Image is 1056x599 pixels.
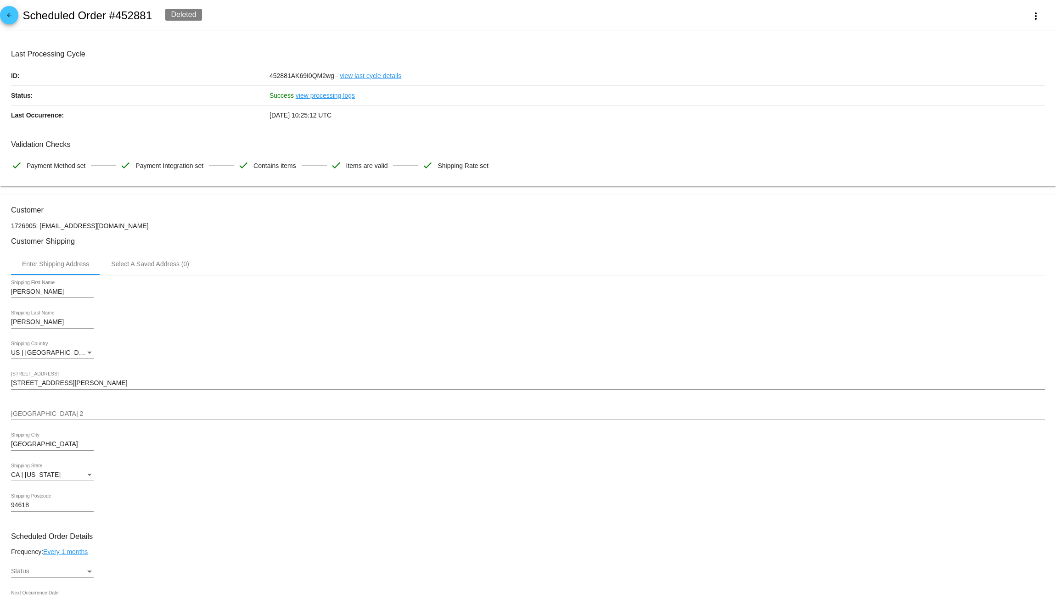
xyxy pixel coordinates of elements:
[165,9,202,21] div: Deleted
[22,260,89,268] div: Enter Shipping Address
[270,72,338,79] span: 452881AK69I0QM2wg -
[11,502,94,509] input: Shipping Postcode
[270,92,294,99] span: Success
[11,237,1045,246] h3: Customer Shipping
[422,160,433,171] mat-icon: check
[111,260,189,268] div: Select A Saved Address (0)
[11,50,1045,58] h3: Last Processing Cycle
[346,156,388,175] span: Items are valid
[120,160,131,171] mat-icon: check
[11,380,1045,387] input: Shipping Street 1
[11,66,270,85] p: ID:
[11,532,1045,541] h3: Scheduled Order Details
[4,12,15,23] mat-icon: arrow_back
[11,86,270,105] p: Status:
[11,568,94,575] mat-select: Status
[270,112,331,119] span: [DATE] 10:25:12 UTC
[11,548,1045,555] div: Frequency:
[11,106,270,125] p: Last Occurrence:
[438,156,489,175] span: Shipping Rate set
[296,86,355,105] a: view processing logs
[1030,11,1041,22] mat-icon: more_vert
[22,9,152,22] h2: Scheduled Order #452881
[11,288,94,296] input: Shipping First Name
[253,156,296,175] span: Contains items
[11,349,92,356] span: US | [GEOGRAPHIC_DATA]
[43,548,88,555] a: Every 1 months
[11,441,94,448] input: Shipping City
[135,156,203,175] span: Payment Integration set
[238,160,249,171] mat-icon: check
[11,567,29,575] span: Status
[11,206,1045,214] h3: Customer
[11,349,94,357] mat-select: Shipping Country
[11,410,1045,418] input: Shipping Street 2
[27,156,85,175] span: Payment Method set
[331,160,342,171] mat-icon: check
[11,319,94,326] input: Shipping Last Name
[11,222,1045,230] p: 1726905: [EMAIL_ADDRESS][DOMAIN_NAME]
[11,471,94,479] mat-select: Shipping State
[11,160,22,171] mat-icon: check
[11,471,61,478] span: CA | [US_STATE]
[11,140,1045,149] h3: Validation Checks
[340,66,401,85] a: view last cycle details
